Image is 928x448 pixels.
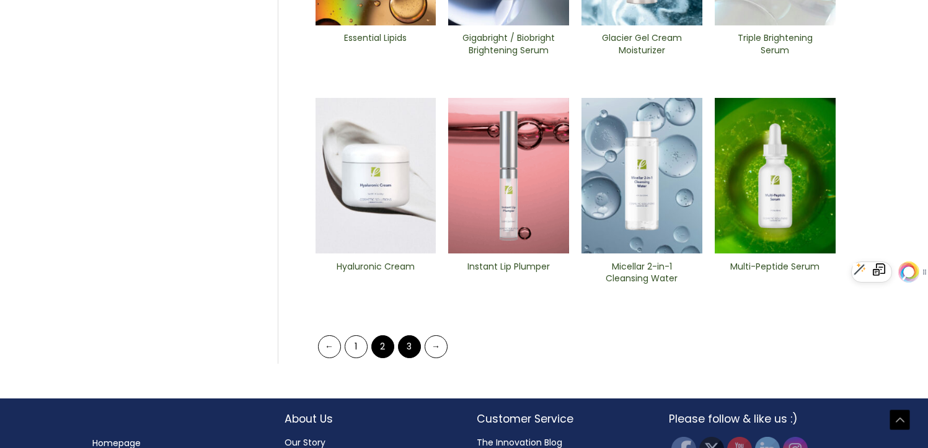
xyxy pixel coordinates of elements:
a: Triple ​Brightening Serum [725,32,825,60]
h2: About Us [285,411,452,427]
h2: Hyaluronic Cream [325,261,425,284]
h2: Essential Lipids [325,32,425,56]
h2: Triple ​Brightening Serum [725,32,825,56]
h2: Gigabright / Biobright Brightening Serum​ [459,32,559,56]
a: Essential Lipids [325,32,425,60]
a: ← [318,335,341,358]
img: Hyaluronic Cream [316,98,436,254]
a: Page 3 [398,335,421,358]
h2: Multi-Peptide Serum [725,261,825,284]
a: Page 1 [345,335,368,358]
h2: Glacier Gel Cream Moisturizer [592,32,692,56]
a: Micellar 2-in-1 Cleansing Water [592,261,692,289]
a: Multi-Peptide Serum [725,261,825,289]
img: Multi-Peptide ​Serum [715,98,836,254]
h2: Micellar 2-in-1 Cleansing Water [592,261,692,284]
a: Instant Lip Plumper [459,261,559,289]
a: Glacier Gel Cream Moisturizer [592,32,692,60]
a: Gigabright / Biobright Brightening Serum​ [459,32,559,60]
img: Micellar 2-in-1 Cleansing Water [581,98,702,254]
h2: Customer Service [477,411,644,427]
h2: Please follow & like us :) [669,411,836,427]
a: → [425,335,448,358]
img: Instant Lip Plumper [448,98,569,254]
h2: Instant Lip Plumper [459,261,559,284]
a: Hyaluronic Cream [325,261,425,289]
span: Page 2 [371,335,394,358]
nav: Product Pagination [316,335,836,364]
